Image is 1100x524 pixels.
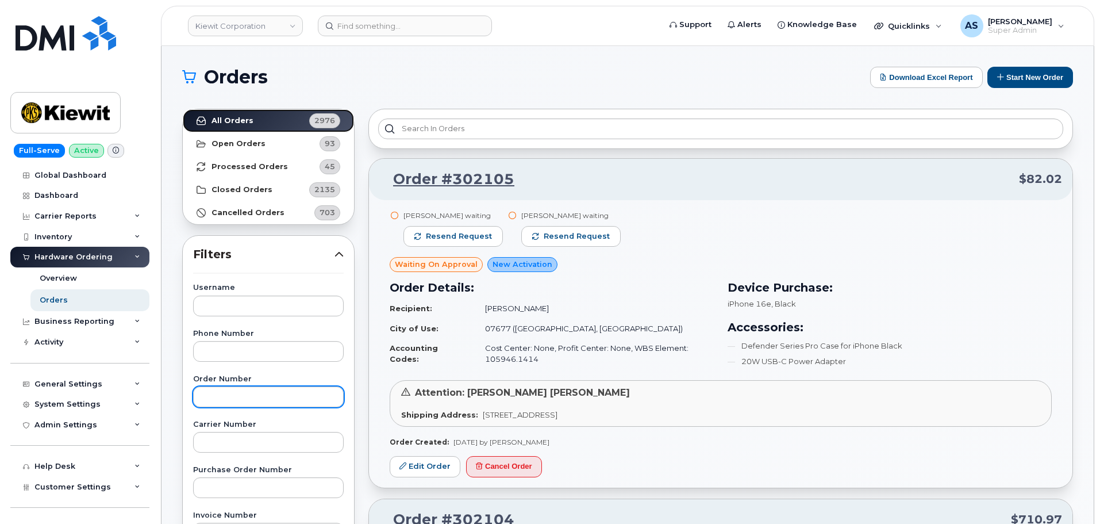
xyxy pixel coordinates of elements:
[395,259,478,270] span: Waiting On Approval
[728,299,771,308] span: iPhone 16e
[521,226,621,247] button: Resend request
[475,338,714,369] td: Cost Center: None, Profit Center: None, WBS Element: 105946.1414
[475,299,714,319] td: [PERSON_NAME]
[211,185,272,194] strong: Closed Orders
[320,207,335,218] span: 703
[193,376,344,383] label: Order Number
[453,438,549,446] span: [DATE] by [PERSON_NAME]
[390,304,432,313] strong: Recipient:
[987,67,1073,88] button: Start New Order
[193,330,344,338] label: Phone Number
[183,132,354,155] a: Open Orders93
[314,115,335,126] span: 2976
[475,319,714,339] td: 07677 ([GEOGRAPHIC_DATA], [GEOGRAPHIC_DATA])
[211,139,266,148] strong: Open Orders
[183,201,354,224] a: Cancelled Orders703
[521,211,621,220] div: [PERSON_NAME] waiting
[193,246,334,263] span: Filters
[390,343,438,364] strong: Accounting Codes:
[193,512,344,519] label: Invoice Number
[390,324,439,333] strong: City of Use:
[466,456,542,477] button: Cancel Order
[390,438,449,446] strong: Order Created:
[193,284,344,292] label: Username
[390,456,460,477] a: Edit Order
[183,178,354,201] a: Closed Orders2135
[183,109,354,132] a: All Orders2976
[379,169,514,190] a: Order #302105
[204,68,268,86] span: Orders
[211,162,288,171] strong: Processed Orders
[211,116,253,125] strong: All Orders
[325,138,335,149] span: 93
[870,67,983,88] button: Download Excel Report
[415,387,630,398] span: Attention: [PERSON_NAME] [PERSON_NAME]
[211,208,284,217] strong: Cancelled Orders
[426,231,492,242] span: Resend request
[401,410,478,419] strong: Shipping Address:
[1019,171,1062,188] span: $82.02
[183,155,354,178] a: Processed Orders45
[483,410,557,419] span: [STREET_ADDRESS]
[390,279,714,296] h3: Order Details:
[728,341,1052,351] li: Defender Series Pro Case for iPhone Black
[493,259,552,270] span: New Activation
[193,421,344,429] label: Carrier Number
[544,231,610,242] span: Resend request
[1050,474,1091,515] iframe: Messenger Launcher
[771,299,796,308] span: , Black
[193,466,344,474] label: Purchase Order Number
[403,226,503,247] button: Resend request
[378,118,1063,139] input: Search in orders
[403,211,503,220] div: [PERSON_NAME] waiting
[728,279,1052,296] h3: Device Purchase:
[314,184,335,195] span: 2135
[728,319,1052,336] h3: Accessories:
[728,356,1052,367] li: 20W USB-C Power Adapter
[325,161,335,172] span: 45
